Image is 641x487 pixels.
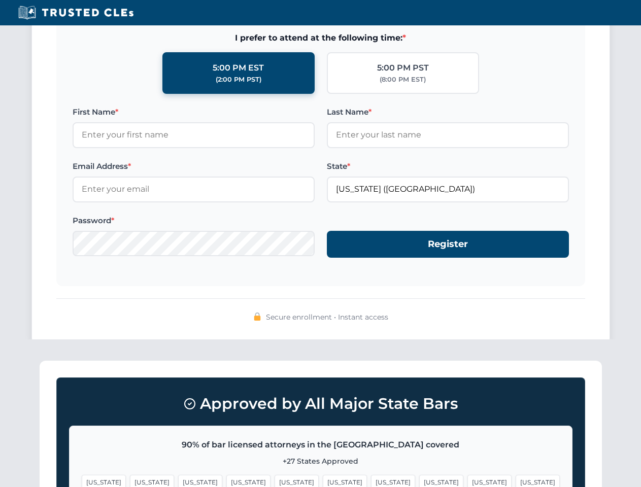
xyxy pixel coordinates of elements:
[327,106,569,118] label: Last Name
[213,61,264,75] div: 5:00 PM EST
[380,75,426,85] div: (8:00 PM EST)
[327,231,569,258] button: Register
[73,160,315,172] label: Email Address
[73,122,315,148] input: Enter your first name
[82,438,560,451] p: 90% of bar licensed attorneys in the [GEOGRAPHIC_DATA] covered
[15,5,137,20] img: Trusted CLEs
[377,61,429,75] div: 5:00 PM PST
[73,31,569,45] span: I prefer to attend at the following time:
[73,215,315,227] label: Password
[266,311,388,323] span: Secure enrollment • Instant access
[327,177,569,202] input: Florida (FL)
[216,75,261,85] div: (2:00 PM PST)
[73,177,315,202] input: Enter your email
[327,122,569,148] input: Enter your last name
[82,456,560,467] p: +27 States Approved
[69,390,572,418] h3: Approved by All Major State Bars
[327,160,569,172] label: State
[253,312,261,321] img: 🔒
[73,106,315,118] label: First Name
